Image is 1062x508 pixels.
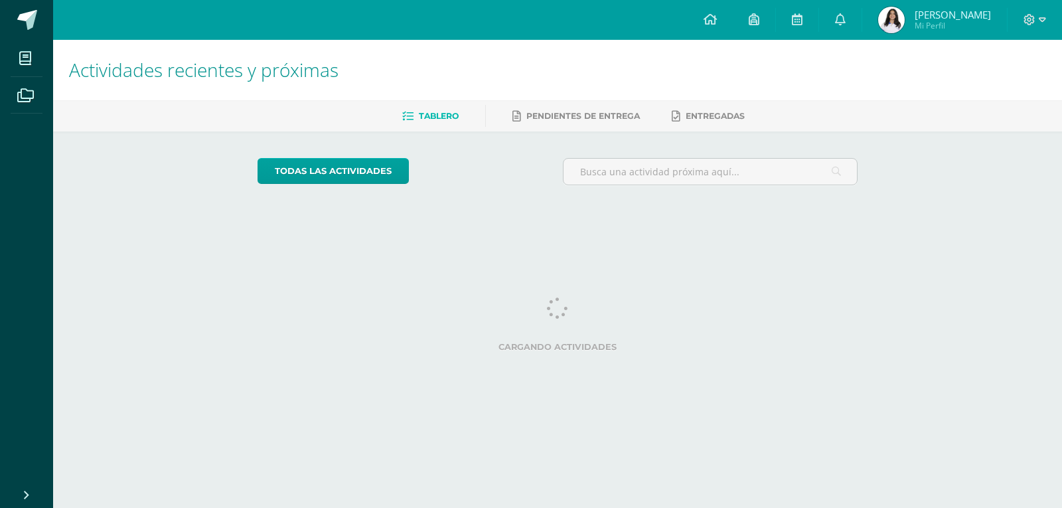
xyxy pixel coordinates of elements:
[686,111,745,121] span: Entregadas
[512,106,640,127] a: Pendientes de entrega
[419,111,459,121] span: Tablero
[915,20,991,31] span: Mi Perfil
[878,7,905,33] img: a4beccd52d1e2b11f01c6d84d446bfb9.png
[258,342,858,352] label: Cargando actividades
[69,57,339,82] span: Actividades recientes y próximas
[672,106,745,127] a: Entregadas
[564,159,858,185] input: Busca una actividad próxima aquí...
[402,106,459,127] a: Tablero
[915,8,991,21] span: [PERSON_NAME]
[526,111,640,121] span: Pendientes de entrega
[258,158,409,184] a: todas las Actividades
